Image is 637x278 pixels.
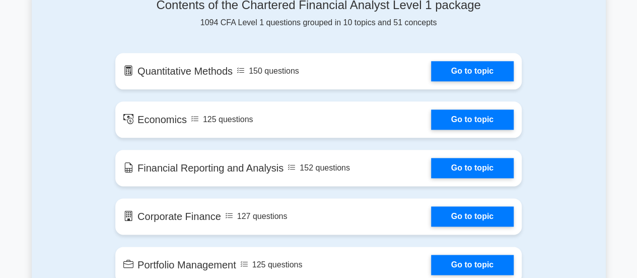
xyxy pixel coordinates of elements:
a: Go to topic [431,109,514,130]
a: Go to topic [431,158,514,178]
a: Go to topic [431,61,514,81]
a: Go to topic [431,255,514,275]
a: Go to topic [431,206,514,227]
